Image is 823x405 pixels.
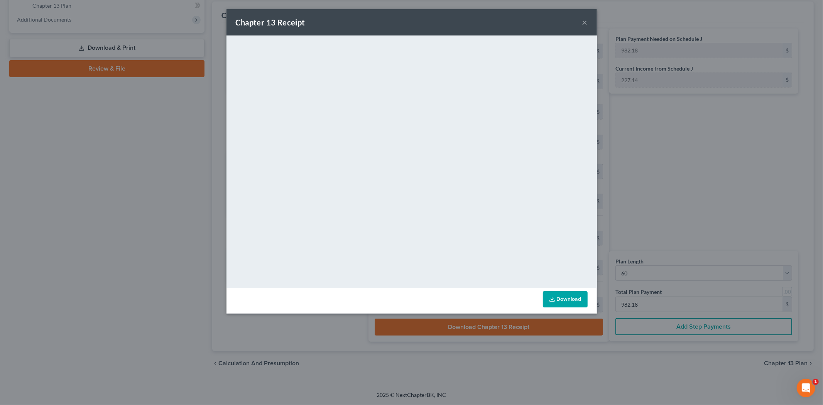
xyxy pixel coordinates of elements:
div: Chapter 13 Receipt [236,17,305,28]
button: × [582,18,588,27]
span: 1 [813,379,819,385]
iframe: <object ng-attr-data='[URL][DOMAIN_NAME]' type='application/pdf' width='100%' height='650px'></ob... [226,35,597,286]
a: Download [543,291,588,307]
iframe: Intercom live chat [797,379,815,397]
